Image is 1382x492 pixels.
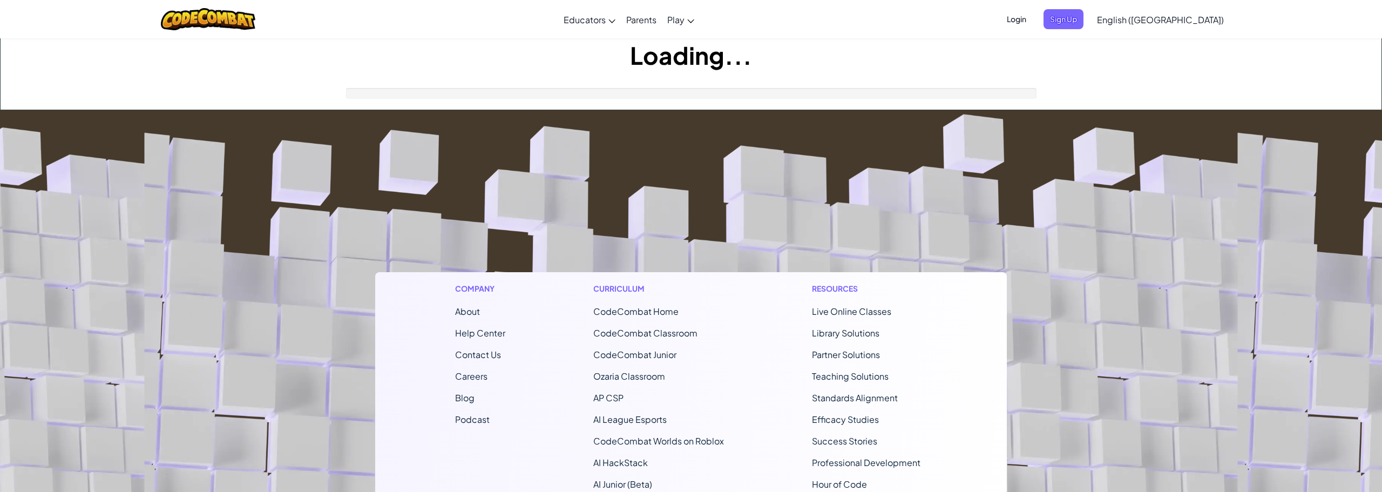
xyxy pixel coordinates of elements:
a: Parents [621,5,662,34]
a: Play [662,5,700,34]
a: Live Online Classes [812,306,891,317]
h1: Company [455,283,505,294]
span: Educators [564,14,606,25]
a: CodeCombat Classroom [593,327,697,339]
a: Podcast [455,414,490,425]
a: CodeCombat Junior [593,349,676,360]
a: Hour of Code [812,478,867,490]
a: AP CSP [593,392,624,403]
a: Blog [455,392,475,403]
a: Careers [455,370,487,382]
h1: Curriculum [593,283,724,294]
a: Efficacy Studies [812,414,879,425]
a: AI Junior (Beta) [593,478,652,490]
a: English ([GEOGRAPHIC_DATA]) [1092,5,1229,34]
a: Library Solutions [812,327,879,339]
a: Ozaria Classroom [593,370,665,382]
a: Educators [558,5,621,34]
a: Teaching Solutions [812,370,889,382]
img: CodeCombat logo [161,8,255,30]
span: Play [667,14,685,25]
a: Standards Alignment [812,392,898,403]
h1: Loading... [1,38,1381,72]
button: Sign Up [1044,9,1083,29]
a: About [455,306,480,317]
a: Help Center [455,327,505,339]
span: CodeCombat Home [593,306,679,317]
a: Success Stories [812,435,877,447]
a: AI HackStack [593,457,648,468]
button: Login [1000,9,1033,29]
span: English ([GEOGRAPHIC_DATA]) [1097,14,1224,25]
a: CodeCombat Worlds on Roblox [593,435,724,447]
h1: Resources [812,283,927,294]
a: Partner Solutions [812,349,880,360]
a: Professional Development [812,457,920,468]
span: Contact Us [455,349,501,360]
a: AI League Esports [593,414,667,425]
